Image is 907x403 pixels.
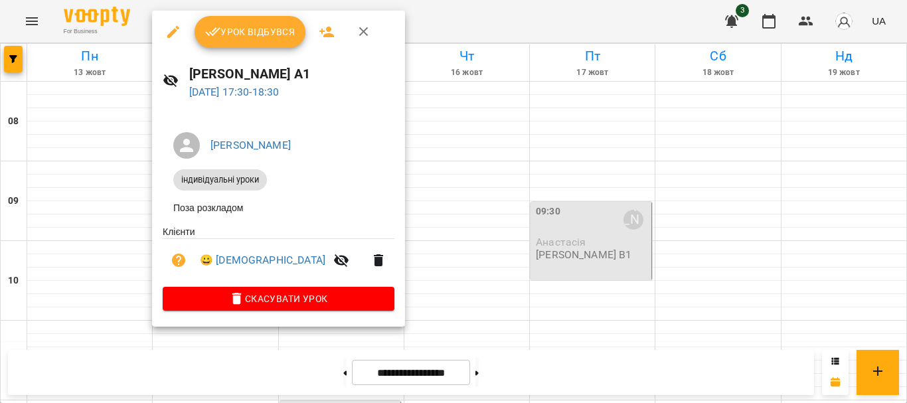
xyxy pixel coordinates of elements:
a: 😀 [DEMOGRAPHIC_DATA] [200,252,325,268]
span: Скасувати Урок [173,291,384,307]
a: [DATE] 17:30-18:30 [189,86,280,98]
span: Урок відбувся [205,24,295,40]
h6: [PERSON_NAME] А1 [189,64,394,84]
button: Візит ще не сплачено. Додати оплату? [163,244,195,276]
ul: Клієнти [163,225,394,287]
button: Урок відбувся [195,16,306,48]
a: [PERSON_NAME] [210,139,291,151]
li: Поза розкладом [163,196,394,220]
button: Скасувати Урок [163,287,394,311]
span: індивідуальні уроки [173,174,267,186]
